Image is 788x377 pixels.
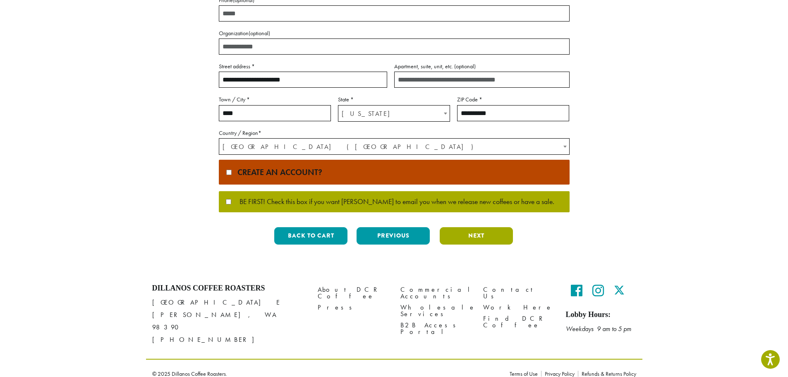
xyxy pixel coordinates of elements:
[231,198,554,206] span: BE FIRST! Check this box if you want [PERSON_NAME] to email you when we release new coffees or ha...
[338,94,450,105] label: State
[152,296,305,346] p: [GEOGRAPHIC_DATA] E [PERSON_NAME], WA 98390 [PHONE_NUMBER]
[226,199,231,204] input: BE FIRST! Check this box if you want [PERSON_NAME] to email you when we release new coffees or ha...
[483,313,553,331] a: Find DCR Coffee
[152,371,497,377] p: © 2025 Dillanos Coffee Roasters.
[318,302,388,313] a: Press
[566,310,636,319] h5: Lobby Hours:
[152,284,305,293] h4: Dillanos Coffee Roasters
[510,371,541,377] a: Terms of Use
[219,28,570,38] label: Organization
[219,139,569,155] span: United States (US)
[394,61,570,72] label: Apartment, suite, unit, etc.
[249,29,270,37] span: (optional)
[226,170,232,175] input: Create an account?
[274,227,347,245] button: Back to cart
[454,62,476,70] span: (optional)
[233,167,322,178] span: Create an account?
[578,371,636,377] a: Refunds & Returns Policy
[400,320,471,338] a: B2B Access Portal
[483,302,553,313] a: Work Here
[219,94,331,105] label: Town / City
[541,371,578,377] a: Privacy Policy
[357,227,430,245] button: Previous
[483,284,553,302] a: Contact Us
[338,105,450,122] span: State
[400,284,471,302] a: Commercial Accounts
[338,106,450,122] span: Washington
[219,61,387,72] label: Street address
[400,302,471,320] a: Wholesale Services
[457,94,569,105] label: ZIP Code
[566,324,631,333] em: Weekdays 9 am to 5 pm
[219,138,570,155] span: Country / Region
[440,227,513,245] button: Next
[318,284,388,302] a: About DCR Coffee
